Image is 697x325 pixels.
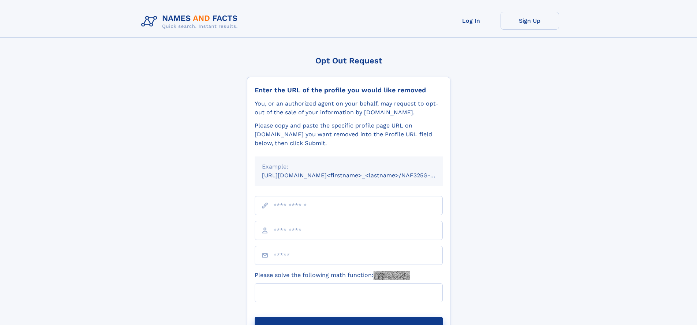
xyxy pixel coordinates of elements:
[138,12,244,32] img: Logo Names and Facts
[255,99,443,117] div: You, or an authorized agent on your behalf, may request to opt-out of the sale of your informatio...
[501,12,559,30] a: Sign Up
[255,271,410,280] label: Please solve the following math function:
[442,12,501,30] a: Log In
[255,121,443,148] div: Please copy and paste the specific profile page URL on [DOMAIN_NAME] you want removed into the Pr...
[262,162,435,171] div: Example:
[255,86,443,94] div: Enter the URL of the profile you would like removed
[262,172,457,179] small: [URL][DOMAIN_NAME]<firstname>_<lastname>/NAF325G-xxxxxxxx
[247,56,450,65] div: Opt Out Request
